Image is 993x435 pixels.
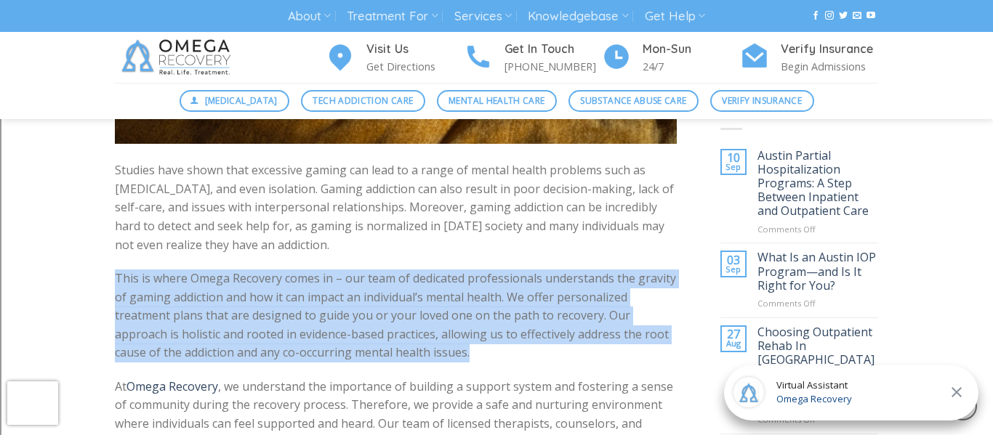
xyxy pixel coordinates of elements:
[722,94,802,107] span: Verify Insurance
[313,94,413,107] span: Tech Addiction Care
[839,11,848,21] a: Follow on Twitter
[326,40,464,76] a: Visit Us Get Directions
[464,40,602,76] a: Get In Touch [PHONE_NUMBER]
[825,11,834,21] a: Follow on Instagram
[867,11,875,21] a: Follow on YouTube
[6,84,987,97] div: Rename
[853,11,861,21] a: Send us an email
[366,40,464,59] h4: Visit Us
[781,40,878,59] h4: Verify Insurance
[301,90,425,112] a: Tech Addiction Care
[645,3,705,30] a: Get Help
[568,90,699,112] a: Substance Abuse Care
[180,90,290,112] a: [MEDICAL_DATA]
[781,58,878,75] p: Begin Admissions
[580,94,686,107] span: Substance Abuse Care
[6,58,987,71] div: Options
[740,40,878,76] a: Verify Insurance Begin Admissions
[449,94,544,107] span: Mental Health Care
[528,3,628,30] a: Knowledgebase
[504,58,602,75] p: [PHONE_NUMBER]
[6,19,987,32] div: Sort New > Old
[643,40,740,59] h4: Mon-Sun
[347,3,438,30] a: Treatment For
[288,3,331,30] a: About
[811,11,820,21] a: Follow on Facebook
[454,3,512,30] a: Services
[205,94,278,107] span: [MEDICAL_DATA]
[504,40,602,59] h4: Get In Touch
[6,6,987,19] div: Sort A > Z
[437,90,557,112] a: Mental Health Care
[710,90,814,112] a: Verify Insurance
[6,97,987,110] div: Move To ...
[366,58,464,75] p: Get Directions
[643,58,740,75] p: 24/7
[6,45,987,58] div: Delete
[6,32,987,45] div: Move To ...
[115,32,242,83] img: Omega Recovery
[6,71,987,84] div: Sign out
